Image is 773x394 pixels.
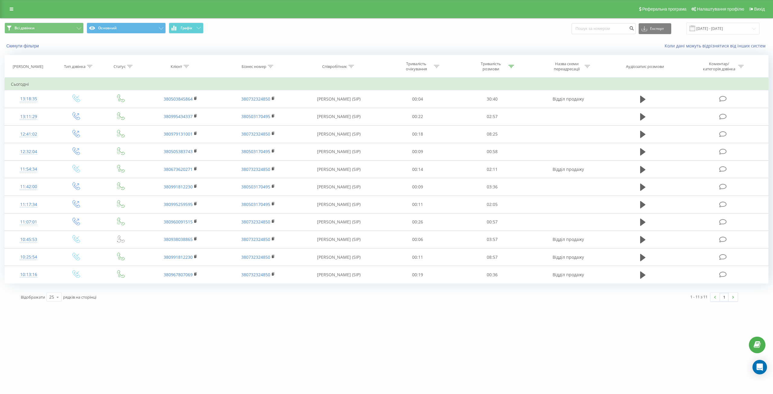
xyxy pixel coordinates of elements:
[114,64,126,69] div: Статус
[87,23,166,34] button: Основний
[241,96,270,102] a: 380732324850
[380,266,455,283] td: 00:19
[241,201,270,207] a: 380503170495
[720,293,729,301] a: 1
[63,294,96,300] span: рядків на сторінці
[455,178,530,196] td: 03:36
[14,26,34,30] span: Всі дзвінки
[164,114,193,119] a: 380995434337
[164,219,193,225] a: 380960091515
[455,213,530,231] td: 00:57
[241,254,270,260] a: 380732324850
[164,254,193,260] a: 380991812230
[455,248,530,266] td: 08:57
[697,7,744,11] span: Налаштування профілю
[241,131,270,137] a: 380732324850
[690,294,707,300] div: 1 - 11 з 11
[164,236,193,242] a: 380938038865
[754,7,765,11] span: Вихід
[297,231,380,248] td: [PERSON_NAME] (SIP)
[242,64,266,69] div: Бізнес номер
[181,26,192,30] span: Графік
[11,269,47,280] div: 10:13:16
[455,143,530,160] td: 00:58
[297,196,380,213] td: [PERSON_NAME] (SIP)
[530,231,607,248] td: Відділ продажу
[11,163,47,175] div: 11:54:34
[5,78,768,90] td: Сьогодні
[322,64,347,69] div: Співробітник
[241,114,270,119] a: 380503170495
[49,294,54,300] div: 25
[380,161,455,178] td: 00:14
[572,23,636,34] input: Пошук за номером
[455,266,530,283] td: 00:36
[164,149,193,154] a: 380505383743
[164,131,193,137] a: 380979131001
[380,178,455,196] td: 00:09
[626,64,664,69] div: Аудіозапис розмови
[164,201,193,207] a: 380995259595
[11,93,47,105] div: 13:18:35
[164,166,193,172] a: 380673620271
[530,266,607,283] td: Відділ продажу
[551,61,583,72] div: Назва схеми переадресації
[752,360,767,374] div: Open Intercom Messenger
[5,43,42,49] button: Скинути фільтри
[297,248,380,266] td: [PERSON_NAME] (SIP)
[665,43,768,49] a: Коли дані можуть відрізнятися вiд інших систем
[639,23,671,34] button: Експорт
[380,213,455,231] td: 00:26
[380,125,455,143] td: 00:18
[241,166,270,172] a: 380732324850
[380,143,455,160] td: 00:09
[380,231,455,248] td: 00:06
[13,64,43,69] div: [PERSON_NAME]
[455,108,530,125] td: 02:57
[241,219,270,225] a: 380732324850
[530,248,607,266] td: Відділ продажу
[11,128,47,140] div: 12:41:02
[297,125,380,143] td: [PERSON_NAME] (SIP)
[642,7,687,11] span: Реферальна програма
[455,125,530,143] td: 08:25
[11,181,47,193] div: 11:42:00
[380,248,455,266] td: 00:11
[455,161,530,178] td: 02:11
[380,90,455,108] td: 00:04
[169,23,204,34] button: Графік
[297,161,380,178] td: [PERSON_NAME] (SIP)
[475,61,507,72] div: Тривалість розмови
[380,196,455,213] td: 00:11
[21,294,45,300] span: Відображати
[11,216,47,228] div: 11:07:01
[241,184,270,190] a: 380503170495
[455,196,530,213] td: 02:05
[11,234,47,245] div: 10:45:53
[11,111,47,123] div: 13:11:29
[164,272,193,277] a: 380967807069
[241,149,270,154] a: 380503170495
[11,199,47,210] div: 11:17:34
[171,64,182,69] div: Клієнт
[297,143,380,160] td: [PERSON_NAME] (SIP)
[380,108,455,125] td: 00:22
[530,90,607,108] td: Відділ продажу
[297,178,380,196] td: [PERSON_NAME] (SIP)
[11,251,47,263] div: 10:25:54
[297,108,380,125] td: [PERSON_NAME] (SIP)
[64,64,85,69] div: Тип дзвінка
[241,272,270,277] a: 380732324850
[5,23,84,34] button: Всі дзвінки
[164,96,193,102] a: 380503845864
[241,236,270,242] a: 380732324850
[164,184,193,190] a: 380991812230
[530,161,607,178] td: Відділ продажу
[297,90,380,108] td: [PERSON_NAME] (SIP)
[11,146,47,158] div: 12:32:04
[455,231,530,248] td: 03:57
[297,213,380,231] td: [PERSON_NAME] (SIP)
[400,61,432,72] div: Тривалість очікування
[701,61,737,72] div: Коментар/категорія дзвінка
[455,90,530,108] td: 30:40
